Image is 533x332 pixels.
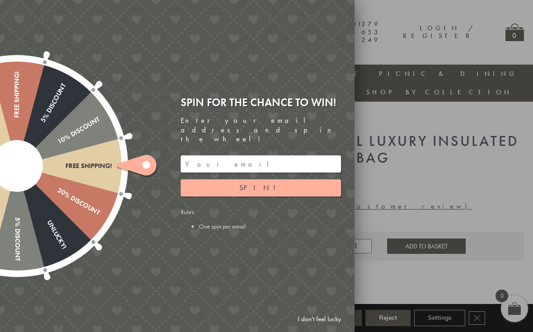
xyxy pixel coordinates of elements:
div: 5% Discount [14,82,68,168]
div: Free shipping! [17,162,112,170]
a: I don't feel lucky [293,311,346,327]
div: Enter your email address and spin the wheel! [181,116,341,144]
div: 10% Discount [15,115,101,169]
input: Your email [181,155,341,173]
div: Free shipping! [13,71,21,166]
span: Spin! [239,183,282,192]
li: One spin per email [199,222,341,230]
button: Spin! [181,179,341,196]
div: 20% Discount [15,163,101,217]
div: Spin for the chance to win! [181,95,341,109]
div: Rules: [181,208,341,230]
div: Unlucky! [14,164,68,250]
div: 5% Discount [13,166,21,261]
